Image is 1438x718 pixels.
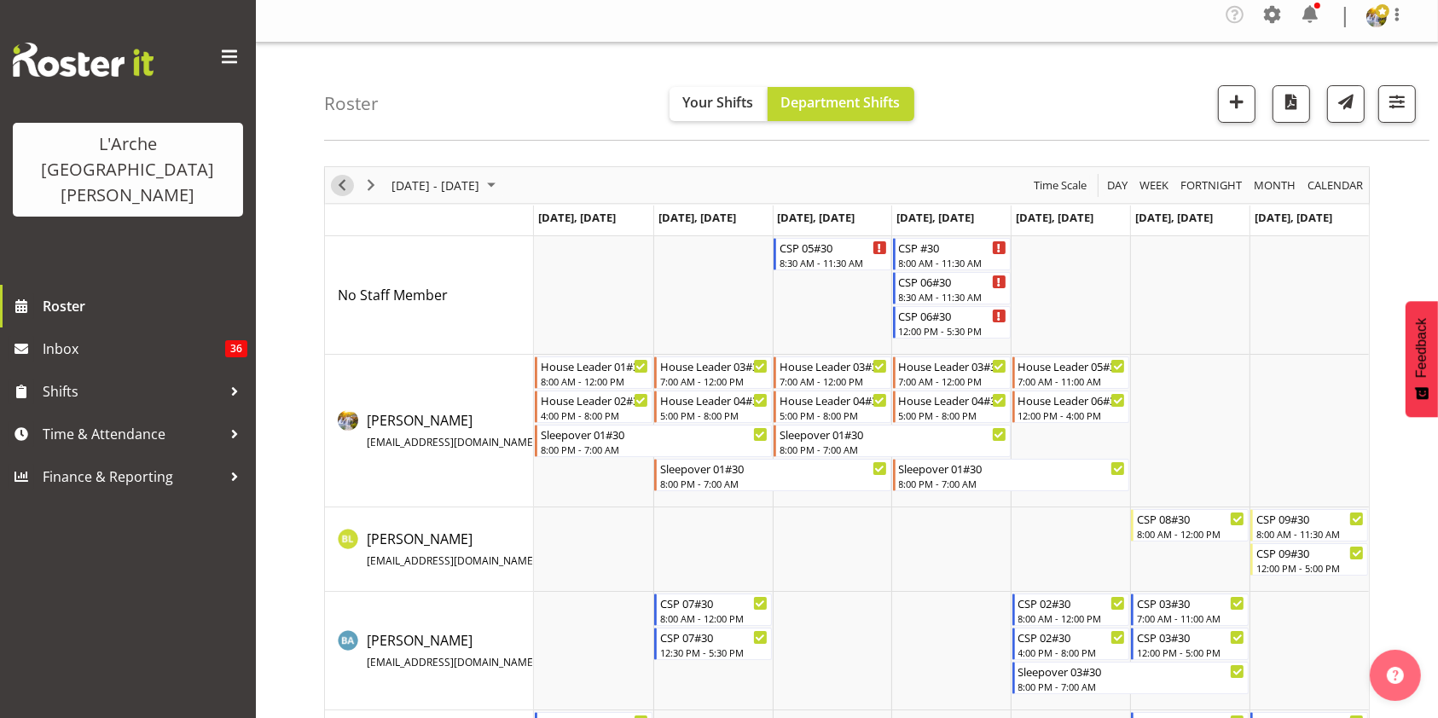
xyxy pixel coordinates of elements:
[660,477,887,490] div: 8:00 PM - 7:00 AM
[535,391,652,423] div: Aizza Garduque"s event - House Leader 02#30 Begin From Monday, September 1, 2025 at 4:00:00 PM GM...
[780,256,887,269] div: 8:30 AM - 11:30 AM
[43,379,222,404] span: Shifts
[893,459,1130,491] div: Aizza Garduque"s event - Sleepover 01#30 Begin From Thursday, September 4, 2025 at 8:00:00 PM GMT...
[670,87,768,121] button: Your Shifts
[899,273,1006,290] div: CSP 06#30
[389,175,503,196] button: September 01 - 07, 2025
[1016,210,1093,225] span: [DATE], [DATE]
[1179,175,1244,196] span: Fortnight
[660,594,768,611] div: CSP 07#30
[893,306,1011,339] div: No Staff Member"s event - CSP 06#30 Begin From Thursday, September 4, 2025 at 12:00:00 PM GMT+12:...
[658,210,736,225] span: [DATE], [DATE]
[325,355,534,507] td: Aizza Garduque resource
[325,507,534,592] td: Benny Liew resource
[683,93,754,112] span: Your Shifts
[768,87,914,121] button: Department Shifts
[1327,85,1365,123] button: Send a list of all shifts for the selected filtered period to all rostered employees.
[1105,175,1131,196] button: Timeline Day
[780,408,887,422] div: 5:00 PM - 8:00 PM
[390,175,481,196] span: [DATE] - [DATE]
[780,374,887,388] div: 7:00 AM - 12:00 PM
[1305,175,1366,196] button: Month
[1012,628,1130,660] div: Bibi Ali"s event - CSP 02#30 Begin From Friday, September 5, 2025 at 4:00:00 PM GMT+12:00 Ends At...
[899,307,1006,324] div: CSP 06#30
[1018,594,1126,611] div: CSP 02#30
[778,210,855,225] span: [DATE], [DATE]
[896,210,974,225] span: [DATE], [DATE]
[1218,85,1255,123] button: Add a new shift
[1378,85,1416,123] button: Filter Shifts
[541,443,768,456] div: 8:00 PM - 7:00 AM
[654,628,772,660] div: Bibi Ali"s event - CSP 07#30 Begin From Tuesday, September 2, 2025 at 12:30:00 PM GMT+12:00 Ends ...
[774,425,1011,457] div: Aizza Garduque"s event - Sleepover 01#30 Begin From Wednesday, September 3, 2025 at 8:00:00 PM GM...
[899,477,1126,490] div: 8:00 PM - 7:00 AM
[1131,594,1249,626] div: Bibi Ali"s event - CSP 03#30 Begin From Saturday, September 6, 2025 at 7:00:00 AM GMT+12:00 Ends ...
[1256,544,1364,561] div: CSP 09#30
[660,408,768,422] div: 5:00 PM - 8:00 PM
[1018,391,1126,408] div: House Leader 06#30
[781,93,901,112] span: Department Shifts
[367,630,605,671] a: [PERSON_NAME][EMAIL_ADDRESS][DOMAIN_NAME]
[660,611,768,625] div: 8:00 AM - 12:00 PM
[360,175,383,196] button: Next
[654,459,891,491] div: Aizza Garduque"s event - Sleepover 01#30 Begin From Tuesday, September 2, 2025 at 8:00:00 PM GMT+...
[367,530,605,569] span: [PERSON_NAME]
[1256,561,1364,575] div: 12:00 PM - 5:00 PM
[893,238,1011,270] div: No Staff Member"s event - CSP #30 Begin From Thursday, September 4, 2025 at 8:00:00 AM GMT+12:00 ...
[541,391,648,408] div: House Leader 02#30
[1250,509,1368,541] div: Benny Liew"s event - CSP 09#30 Begin From Sunday, September 7, 2025 at 8:00:00 AM GMT+12:00 Ends ...
[225,340,247,357] span: 36
[535,425,772,457] div: Aizza Garduque"s event - Sleepover 01#30 Begin From Monday, September 1, 2025 at 8:00:00 PM GMT+1...
[780,391,887,408] div: House Leader 04#30
[654,594,772,626] div: Bibi Ali"s event - CSP 07#30 Begin From Tuesday, September 2, 2025 at 8:00:00 AM GMT+12:00 Ends A...
[899,460,1126,477] div: Sleepover 01#30
[1135,210,1213,225] span: [DATE], [DATE]
[660,646,768,659] div: 12:30 PM - 5:30 PM
[893,356,1011,389] div: Aizza Garduque"s event - House Leader 03#30 Begin From Thursday, September 4, 2025 at 7:00:00 AM ...
[1137,510,1244,527] div: CSP 08#30
[367,631,605,670] span: [PERSON_NAME]
[1018,646,1126,659] div: 4:00 PM - 8:00 PM
[367,435,536,449] span: [EMAIL_ADDRESS][DOMAIN_NAME]
[1018,374,1126,388] div: 7:00 AM - 11:00 AM
[780,239,887,256] div: CSP 05#30
[1251,175,1299,196] button: Timeline Month
[43,464,222,489] span: Finance & Reporting
[899,239,1006,256] div: CSP #30
[899,357,1006,374] div: House Leader 03#30
[538,210,616,225] span: [DATE], [DATE]
[1018,408,1126,422] div: 12:00 PM - 4:00 PM
[1012,594,1130,626] div: Bibi Ali"s event - CSP 02#30 Begin From Friday, September 5, 2025 at 8:00:00 AM GMT+12:00 Ends At...
[780,357,887,374] div: House Leader 03#30
[367,655,536,669] span: [EMAIL_ADDRESS][DOMAIN_NAME]
[780,426,1006,443] div: Sleepover 01#30
[325,592,534,710] td: Bibi Ali resource
[43,336,225,362] span: Inbox
[367,529,605,570] a: [PERSON_NAME][EMAIL_ADDRESS][DOMAIN_NAME]
[1387,667,1404,684] img: help-xxl-2.png
[654,391,772,423] div: Aizza Garduque"s event - House Leader 04#30 Begin From Tuesday, September 2, 2025 at 5:00:00 PM G...
[541,374,648,388] div: 8:00 AM - 12:00 PM
[774,238,891,270] div: No Staff Member"s event - CSP 05#30 Begin From Wednesday, September 3, 2025 at 8:30:00 AM GMT+12:...
[1012,356,1130,389] div: Aizza Garduque"s event - House Leader 05#30 Begin From Friday, September 5, 2025 at 7:00:00 AM GM...
[367,411,605,450] span: [PERSON_NAME]
[780,443,1006,456] div: 8:00 PM - 7:00 AM
[660,460,887,477] div: Sleepover 01#30
[1018,628,1126,646] div: CSP 02#30
[1255,210,1332,225] span: [DATE], [DATE]
[535,356,652,389] div: Aizza Garduque"s event - House Leader 01#30 Begin From Monday, September 1, 2025 at 8:00:00 AM GM...
[331,175,354,196] button: Previous
[43,293,247,319] span: Roster
[774,356,891,389] div: Aizza Garduque"s event - House Leader 03#30 Begin From Wednesday, September 3, 2025 at 7:00:00 AM...
[43,421,222,447] span: Time & Attendance
[1137,527,1244,541] div: 8:00 AM - 12:00 PM
[893,391,1011,423] div: Aizza Garduque"s event - House Leader 04#30 Begin From Thursday, September 4, 2025 at 5:00:00 PM ...
[1105,175,1129,196] span: Day
[1256,510,1364,527] div: CSP 09#30
[1137,628,1244,646] div: CSP 03#30
[541,357,648,374] div: House Leader 01#30
[1012,391,1130,423] div: Aizza Garduque"s event - House Leader 06#30 Begin From Friday, September 5, 2025 at 12:00:00 PM G...
[899,374,1006,388] div: 7:00 AM - 12:00 PM
[30,131,226,208] div: L'Arche [GEOGRAPHIC_DATA][PERSON_NAME]
[899,256,1006,269] div: 8:00 AM - 11:30 AM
